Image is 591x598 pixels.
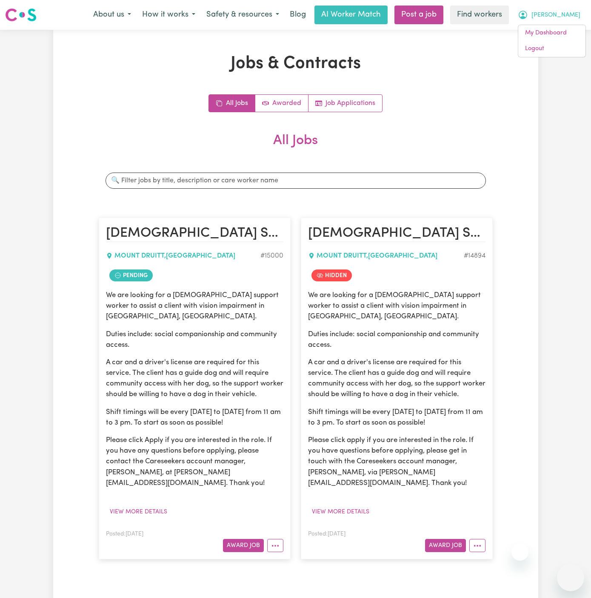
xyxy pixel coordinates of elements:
div: MOUNT DRUITT , [GEOGRAPHIC_DATA] [106,251,260,261]
a: Logout [518,41,585,57]
button: More options [267,539,283,552]
a: My Dashboard [518,25,585,41]
button: How it works [137,6,201,24]
div: My Account [518,25,586,57]
button: View more details [308,505,373,519]
iframe: Button to launch messaging window [557,564,584,591]
a: All jobs [209,95,255,112]
a: Active jobs [255,95,308,112]
img: Careseekers logo [5,7,37,23]
p: We are looking for a [DEMOGRAPHIC_DATA] support worker to assist a client with vision impairment ... [106,290,283,322]
button: Award Job [223,539,264,552]
p: Shift timings will be every [DATE] to [DATE] from 11 am to 3 pm. To start as soon as possible! [308,406,485,428]
div: Job ID #15000 [260,251,283,261]
p: A car and a driver's license are required for this service. The client has a guide dog and will r... [308,357,485,400]
a: Job applications [308,95,382,112]
a: Find workers [450,6,509,24]
span: Posted: [DATE] [106,531,143,537]
p: Duties include: social companionship and community access. [308,329,485,350]
button: Award Job [425,539,466,552]
p: A car and a driver's license are required for this service. The client has a guide dog and will r... [106,357,283,400]
button: Safety & resources [201,6,285,24]
p: Shift timings will be every [DATE] to [DATE] from 11 am to 3 pm. To start as soon as possible! [106,406,283,428]
button: More options [469,539,485,552]
p: We are looking for a [DEMOGRAPHIC_DATA] support worker to assist a client with vision impairment ... [308,290,485,322]
h2: Female Support Worker Needed In Mount Druitt, NSW [106,225,283,242]
a: Post a job [394,6,443,24]
span: Posted: [DATE] [308,531,345,537]
button: About us [88,6,137,24]
span: Job is hidden [311,269,352,281]
p: Please click Apply if you are interested in the role. If you have any questions before applying, ... [106,435,283,488]
button: View more details [106,505,171,519]
h2: Female Support Worker Needed In Mount Druitt, NSW [308,225,485,242]
span: [PERSON_NAME] [531,11,580,20]
span: Job contract pending review by care worker [109,269,153,281]
p: Duties include: social companionship and community access. [106,329,283,350]
div: Job ID #14894 [464,251,485,261]
iframe: Close message [511,544,528,561]
h2: All Jobs [99,133,493,162]
p: Please click apply if you are interested in the role. If you have questions before applying, plea... [308,435,485,488]
h1: Jobs & Contracts [99,54,493,74]
a: AI Worker Match [314,6,388,24]
button: My Account [512,6,586,24]
a: Careseekers logo [5,5,37,25]
input: 🔍 Filter jobs by title, description or care worker name [106,173,486,189]
div: MOUNT DRUITT , [GEOGRAPHIC_DATA] [308,251,464,261]
a: Blog [285,6,311,24]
